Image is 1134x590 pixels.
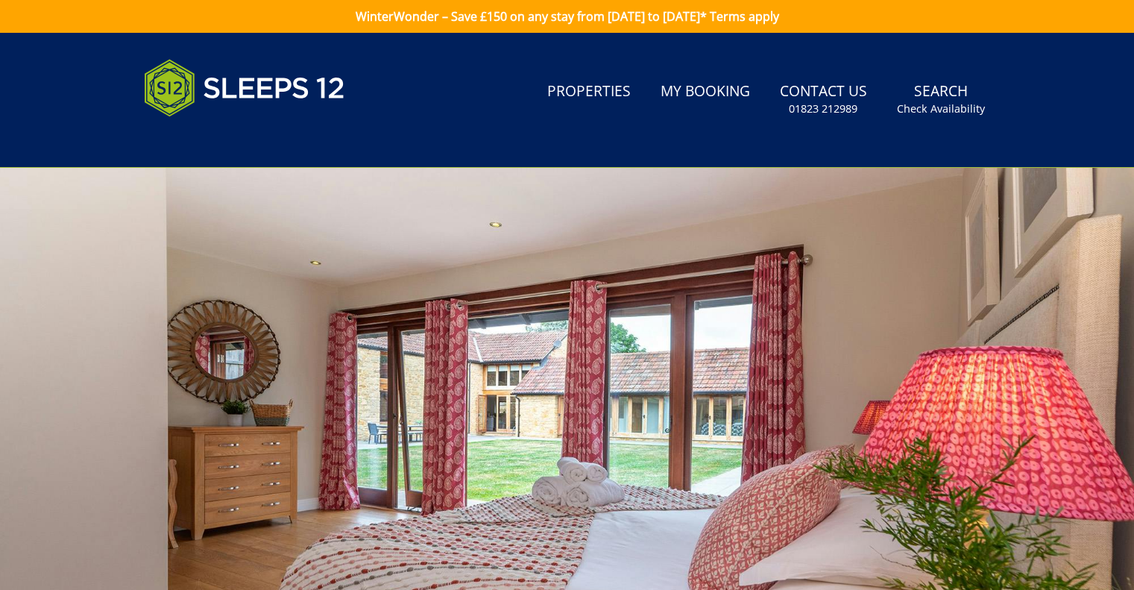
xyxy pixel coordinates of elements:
[897,101,985,116] small: Check Availability
[655,75,756,109] a: My Booking
[789,101,857,116] small: 01823 212989
[891,75,991,124] a: SearchCheck Availability
[541,75,637,109] a: Properties
[774,75,873,124] a: Contact Us01823 212989
[144,51,345,125] img: Sleeps 12
[136,134,293,147] iframe: Customer reviews powered by Trustpilot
